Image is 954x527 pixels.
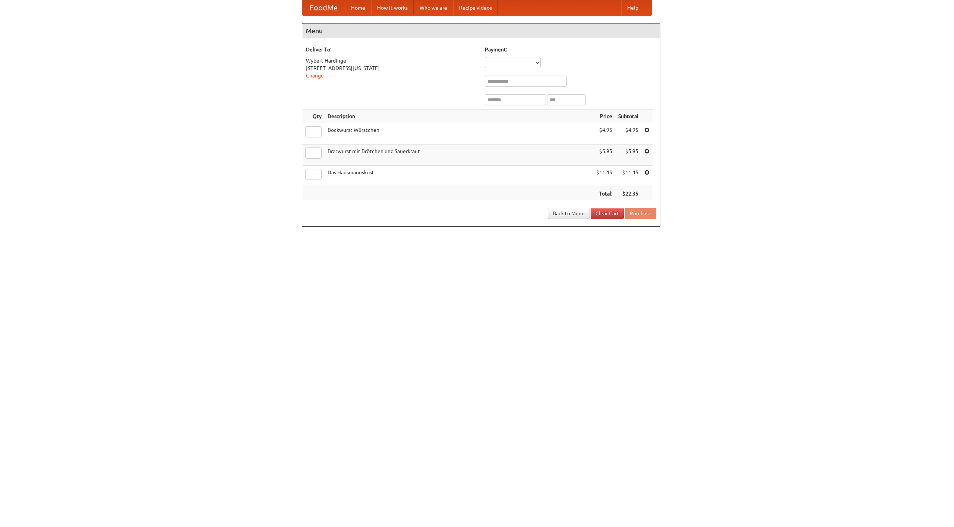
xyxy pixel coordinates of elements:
[485,46,656,53] h5: Payment:
[345,0,371,15] a: Home
[414,0,453,15] a: Who we are
[591,208,624,219] a: Clear Cart
[593,109,615,123] th: Price
[615,187,641,201] th: $22.35
[302,0,345,15] a: FoodMe
[593,166,615,187] td: $11.45
[306,73,324,79] a: Change
[615,109,641,123] th: Subtotal
[548,208,590,219] a: Back to Menu
[371,0,414,15] a: How it works
[593,187,615,201] th: Total:
[325,145,593,166] td: Bratwurst mit Brötchen und Sauerkraut
[306,57,477,64] div: Wybert Hardinge
[302,109,325,123] th: Qty
[615,123,641,145] td: $4.95
[625,208,656,219] button: Purchase
[306,64,477,72] div: [STREET_ADDRESS][US_STATE]
[453,0,498,15] a: Recipe videos
[593,145,615,166] td: $5.95
[325,109,593,123] th: Description
[306,46,477,53] h5: Deliver To:
[615,166,641,187] td: $11.45
[302,23,660,38] h4: Menu
[325,123,593,145] td: Bockwurst Würstchen
[593,123,615,145] td: $4.95
[621,0,644,15] a: Help
[615,145,641,166] td: $5.95
[325,166,593,187] td: Das Hausmannskost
